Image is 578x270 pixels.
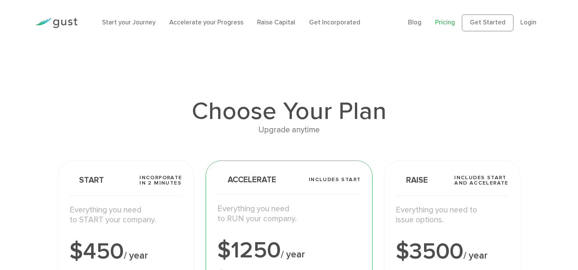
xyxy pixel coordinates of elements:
[281,249,305,260] span: / year
[58,99,520,124] h1: Choose Your Plan
[454,175,508,186] span: Includes START and ACCELERATE
[70,176,104,184] span: Start
[396,205,508,225] p: Everything you need to issue options.
[58,124,520,137] div: Upgrade anytime
[520,19,536,26] a: Login
[462,14,513,31] a: Get Started
[139,175,182,186] span: Incorporate in 2 Minutes
[217,176,276,184] span: Accelerate
[35,18,78,28] img: Gust Logo
[396,240,508,263] div: $3500
[408,19,421,26] a: Blog
[309,19,360,26] a: Get Incorporated
[396,176,428,184] span: Raise
[435,19,455,26] a: Pricing
[217,204,361,224] p: Everything you need to RUN your company.
[70,205,182,225] p: Everything you need to START your company.
[257,19,295,26] a: Raise Capital
[217,239,361,262] div: $1250
[124,250,148,261] span: / year
[169,19,243,26] a: Accelerate your Progress
[463,250,487,261] span: / year
[70,240,182,263] div: $450
[309,177,361,182] span: Includes START
[102,19,155,26] a: Start your Journey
